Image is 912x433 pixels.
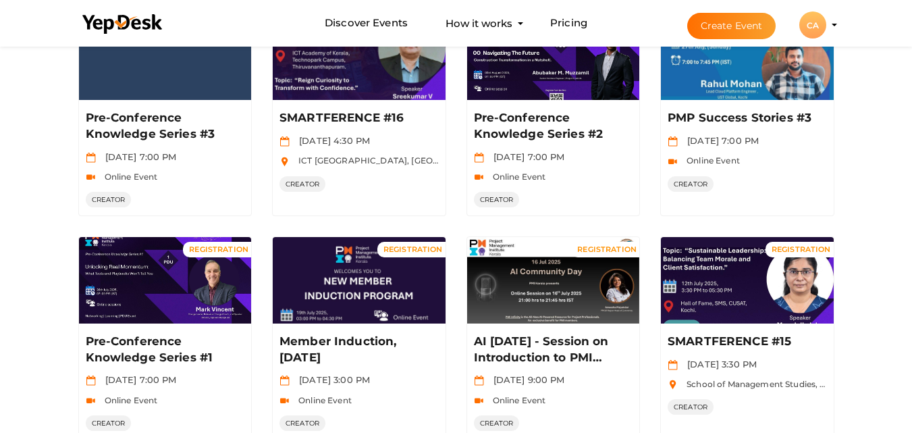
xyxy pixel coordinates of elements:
img: video-icon.svg [86,396,96,406]
p: Pre-Conference Knowledge Series #2 [474,110,630,143]
img: calendar.svg [668,136,678,147]
span: CREATOR [668,399,714,415]
img: calendar.svg [279,136,290,147]
img: location.svg [668,380,678,390]
img: calendar.svg [474,376,484,386]
button: Manage Event [707,276,787,296]
img: calendar.svg [474,153,484,163]
img: video-icon.svg [86,172,96,182]
span: [DATE] 7:00 PM [99,374,177,385]
profile-pic: CA [799,20,826,30]
button: Manage Event [513,53,593,73]
img: video-icon.svg [668,157,678,167]
span: Online Event [98,395,158,405]
img: calendar.svg [86,153,96,163]
img: video-icon.svg [474,396,484,406]
button: Manage Event [319,276,399,296]
button: Manage Event [707,53,787,73]
button: How it works [441,11,516,36]
img: calendar.svg [279,376,290,386]
span: CREATOR [668,176,714,192]
p: SMARTFERENCE #16 [279,110,435,126]
a: Pricing [550,11,587,36]
button: Create Event [687,13,776,39]
span: Online Event [486,395,546,405]
span: [DATE] 3:00 PM [292,374,370,385]
button: Manage Event [319,53,399,73]
span: CREATOR [279,415,325,431]
span: CREATOR [279,176,325,192]
span: Online Event [486,172,546,182]
span: CREATOR [86,415,132,431]
span: Online Event [680,155,740,165]
img: calendar.svg [668,360,678,370]
span: CREATOR [474,415,520,431]
p: PMP Success Stories #3 [668,110,824,126]
span: [DATE] 7:00 PM [487,151,565,162]
p: Pre-Conference Knowledge Series #3 [86,110,242,143]
span: CREATOR [86,192,132,207]
span: [DATE] 7:00 PM [99,151,177,162]
img: video-icon.svg [279,396,290,406]
span: Online Event [98,172,158,182]
img: video-icon.svg [474,172,484,182]
a: Discover Events [325,11,408,36]
span: [DATE] 4:30 PM [292,135,370,146]
p: Member Induction, [DATE] [279,334,435,366]
button: CA [795,11,830,39]
span: CREATOR [474,192,520,207]
div: CA [799,11,826,39]
button: Manage Event [513,276,593,296]
p: Pre-Conference Knowledge Series #1 [86,334,242,366]
button: Manage Event [125,276,205,296]
img: calendar.svg [86,376,96,386]
span: [DATE] 7:00 PM [680,135,759,146]
span: [DATE] 3:30 PM [680,359,757,370]
span: [DATE] 9:00 PM [487,374,565,385]
p: SMARTFERENCE #15 [668,334,824,350]
button: Manage Event [125,53,205,73]
span: Online Event [292,395,352,405]
img: location.svg [279,157,290,167]
p: AI [DATE] - Session on Introduction to PMI Infinity [474,334,630,366]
